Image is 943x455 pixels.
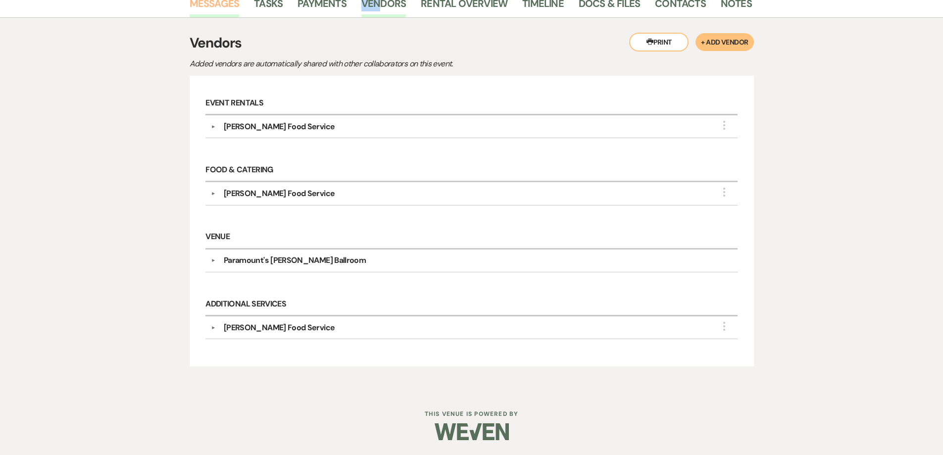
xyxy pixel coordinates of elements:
div: [PERSON_NAME] Food Service [224,322,335,334]
button: ▼ [207,124,219,129]
div: [PERSON_NAME] Food Service [224,188,335,200]
div: Paramount's [PERSON_NAME] Ballroom [224,254,366,266]
button: Print [629,33,689,51]
h6: Venue [205,226,737,250]
p: Added vendors are automatically shared with other collaborators on this event. [190,57,536,70]
h6: Additional Services [205,293,737,316]
h3: Vendors [190,33,754,53]
button: ▼ [207,191,219,196]
div: [PERSON_NAME] Food Service [224,121,335,133]
h6: Event Rentals [205,92,737,115]
button: ▼ [207,325,219,330]
h6: Food & Catering [205,159,737,182]
button: ▼ [207,258,219,263]
img: Weven Logo [435,414,509,449]
button: + Add Vendor [695,33,753,51]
